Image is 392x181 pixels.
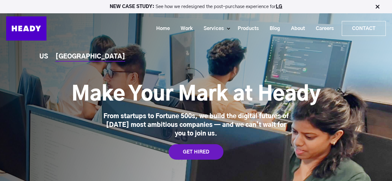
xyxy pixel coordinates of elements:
[342,21,385,36] a: Contact
[230,23,262,34] a: Products
[100,112,292,138] div: From startups to Fortune 500s, we build the digital futures of [DATE] most ambitious companies — ...
[55,54,125,60] a: [GEOGRAPHIC_DATA]
[169,144,223,160] a: GET HIRED
[262,23,283,34] a: Blog
[148,23,173,34] a: Home
[6,16,46,41] img: Heady_Logo_Web-01 (1)
[283,23,308,34] a: About
[374,4,381,10] img: Close Bar
[110,4,156,9] strong: NEW CASE STUDY:
[196,23,227,34] a: Services
[3,4,389,9] p: See how we redesigned the post-purchase experience for
[39,54,48,60] a: US
[72,82,321,107] h1: Make Your Mark at Heady
[173,23,196,34] a: Work
[53,21,386,36] div: Navigation Menu
[276,4,282,9] a: LG
[308,23,337,34] a: Careers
